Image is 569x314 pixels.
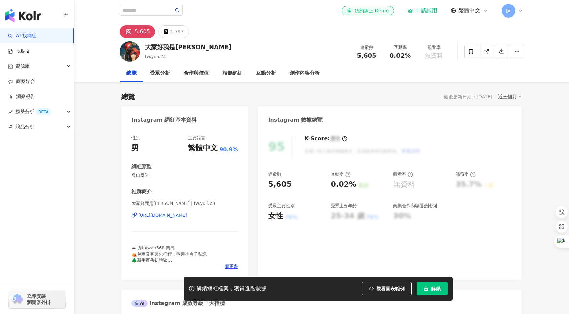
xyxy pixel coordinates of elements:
span: ⛰ @taiwan368 嚮導 ⛺️包團及客製化行程，歡迎小盒子私訊 🌲新手百岳初體驗 🏕進階百岳、長程縱走 [131,245,207,269]
div: 社群簡介 [131,188,152,195]
a: 商案媒合 [8,78,35,85]
span: 5,605 [357,52,376,59]
span: 競品分析 [15,119,34,134]
div: 觀看率 [421,44,447,51]
div: 網紅類型 [131,163,152,170]
div: 互動分析 [256,69,276,77]
div: Instagram 網紅基本資料 [131,116,197,124]
span: search [175,8,180,13]
div: Instagram 成效等級三大指標 [131,300,225,307]
a: 申請試用 [408,7,437,14]
span: 無資料 [425,52,443,59]
span: 資源庫 [15,59,30,74]
span: 趨勢分析 [15,104,51,119]
div: 繁體中文 [188,143,218,153]
div: 受眾分析 [150,69,170,77]
div: 1,797 [170,27,184,36]
div: 0.02% [331,179,356,190]
div: 合作與價值 [184,69,209,77]
a: 預約線上 Demo [342,6,394,15]
div: 相似網紅 [222,69,242,77]
span: lock [424,286,428,291]
span: 看更多 [225,263,238,270]
div: 觀看率 [393,171,413,177]
div: 互動率 [387,44,413,51]
div: 最後更新日期：[DATE] [444,94,492,99]
button: 1,797 [158,25,189,38]
span: 90.9% [219,146,238,153]
div: 受眾主要性別 [268,203,295,209]
a: [URL][DOMAIN_NAME] [131,212,238,218]
button: 5,605 [120,25,155,38]
span: 大家好我是[PERSON_NAME] | tw.yuli.23 [131,200,238,207]
div: 漲粉率 [456,171,476,177]
span: 0.02% [390,52,411,59]
img: logo [5,9,41,22]
div: 無資料 [393,179,415,190]
div: 商業合作內容覆蓋比例 [393,203,437,209]
div: 5,605 [268,179,292,190]
div: Instagram 數據總覽 [268,116,323,124]
div: 解鎖網紅檔案，獲得進階數據 [196,285,266,292]
span: 觀看圖表範例 [376,286,405,291]
span: 登山攀岩 [131,172,238,178]
div: 創作內容分析 [290,69,320,77]
div: 受眾主要年齡 [331,203,357,209]
div: 總覽 [126,69,137,77]
button: 觀看圖表範例 [362,282,412,295]
span: 解鎖 [431,286,441,291]
button: 解鎖 [417,282,448,295]
span: 繁體中文 [459,7,480,14]
div: 男 [131,143,139,153]
div: [URL][DOMAIN_NAME] [138,212,187,218]
a: 洞察報告 [8,93,35,100]
div: 主要語言 [188,135,205,141]
div: 近三個月 [498,92,522,101]
div: BETA [36,108,51,115]
span: tw.yuli.23 [145,54,166,59]
a: chrome extension立即安裝 瀏覽器外掛 [9,290,65,308]
div: 女性 [268,211,283,221]
span: 立即安裝 瀏覽器外掛 [27,293,50,305]
img: KOL Avatar [120,41,140,62]
span: rise [8,109,13,114]
div: AI [131,300,148,307]
img: chrome extension [11,294,24,305]
div: 性別 [131,135,140,141]
span: 陳 [506,7,511,14]
div: K-Score : [305,135,347,143]
div: 追蹤數 [268,171,281,177]
div: 大家好我是[PERSON_NAME] [145,43,231,51]
div: 預約線上 Demo [347,7,389,14]
div: 互動率 [331,171,350,177]
div: 5,605 [135,27,150,36]
div: 追蹤數 [354,44,379,51]
div: 總覽 [121,92,135,101]
a: searchAI 找網紅 [8,33,36,39]
a: 找貼文 [8,48,30,55]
